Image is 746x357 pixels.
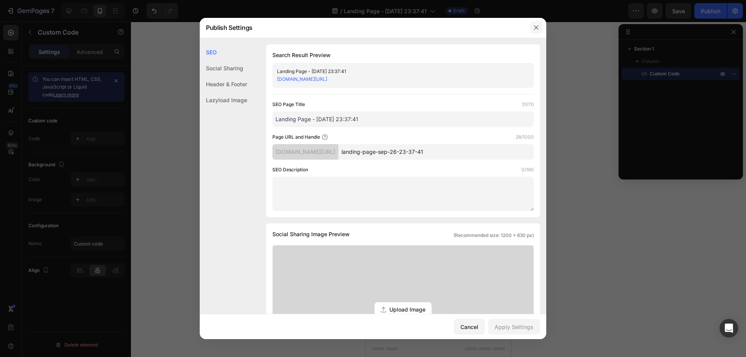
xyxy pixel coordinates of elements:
[272,144,338,160] div: [DOMAIN_NAME][URL]
[522,101,534,108] label: 31/70
[52,118,93,126] div: Generate layout
[453,232,534,239] span: (Recommended size: 1200 x 630 px)
[46,101,99,108] span: inspired by CRO experts
[516,133,534,141] label: 28/1000
[39,4,91,12] span: iPhone 13 Mini ( 375 px)
[272,111,534,127] input: Title
[454,319,485,334] button: Cancel
[720,319,738,338] div: Open Intercom Messenger
[200,60,247,76] div: Social Sharing
[521,166,534,174] label: 0/160
[49,144,97,152] div: Add blank section
[10,17,43,24] div: Custom Code
[460,323,478,331] div: Cancel
[389,305,425,313] span: Upload Image
[272,101,305,108] label: SEO Page Title
[200,92,247,108] div: Lazyload Image
[200,44,247,60] div: SEO
[272,230,350,239] span: Social Sharing Image Preview
[277,76,327,82] a: [DOMAIN_NAME][URL]
[200,17,526,38] div: Publish Settings
[272,166,308,174] label: SEO Description
[272,133,320,141] label: Page URL and Handle
[488,319,540,334] button: Apply Settings
[277,68,516,75] div: Landing Page - [DATE] 23:37:41
[338,144,534,160] input: Handle
[49,91,96,99] div: Choose templates
[7,74,44,82] span: Add section
[52,127,93,134] span: from URL or image
[200,76,247,92] div: Header & Footer
[495,323,533,331] div: Apply Settings
[272,51,534,60] h1: Search Result Preview
[44,154,101,161] span: then drag & drop elements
